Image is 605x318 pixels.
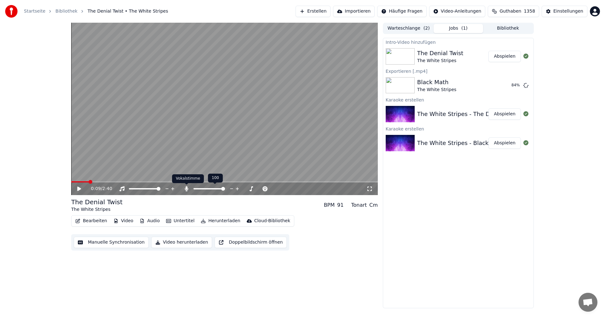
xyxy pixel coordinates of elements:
nav: breadcrumb [24,8,168,14]
div: The White Stripes [71,206,123,213]
button: Herunterladen [198,217,243,225]
button: Abspielen [488,137,521,149]
button: Importieren [333,6,375,17]
button: Video-Anleitungen [429,6,486,17]
button: Video herunterladen [151,237,212,248]
span: 0:09 [91,186,101,192]
button: Video [111,217,136,225]
button: Erstellen [296,6,331,17]
button: Untertitel [164,217,197,225]
div: The White Stripes - The Denial Twist [417,110,519,119]
span: The Denial Twist • The White Stripes [88,8,168,14]
button: Guthaben1358 [488,6,539,17]
button: Bibliothek [483,24,533,33]
button: Häufige Fragen [377,6,427,17]
button: Manuelle Synchronisation [74,237,149,248]
button: Abspielen [488,108,521,120]
a: Startseite [24,8,45,14]
div: Black Math [417,78,456,87]
div: 91 [337,201,343,209]
div: Karaoke erstellen [383,125,533,132]
div: 100 [208,174,223,182]
div: Exportieren [.mp4] [383,67,533,75]
button: Jobs [434,24,483,33]
div: Tonart [351,201,367,209]
div: The White Stripes [417,87,456,93]
button: Doppelbildschirm öffnen [215,237,287,248]
div: The White Stripes [417,58,463,64]
div: The Denial Twist [417,49,463,58]
div: The White Stripes - Black Math [417,139,504,147]
div: Einstellungen [553,8,583,14]
button: Warteschlange [384,24,434,33]
a: Bibliothek [55,8,78,14]
span: 2:40 [102,186,112,192]
div: Chat öffnen [579,293,597,312]
div: Intro-Video hinzufügen [383,38,533,46]
div: BPM [324,201,335,209]
button: Bearbeiten [73,217,110,225]
div: Cm [369,201,378,209]
span: ( 2 ) [423,25,430,32]
span: 1358 [524,8,535,14]
div: Vokalstimme [172,174,204,183]
img: youka [5,5,18,18]
button: Einstellungen [542,6,587,17]
span: Guthaben [499,8,521,14]
button: Audio [137,217,162,225]
span: ( 1 ) [461,25,468,32]
button: Abspielen [488,51,521,62]
div: Karaoke erstellen [383,96,533,103]
div: 84 % [511,83,521,88]
div: Cloud-Bibliothek [254,218,290,224]
div: The Denial Twist [71,198,123,206]
div: / [91,186,106,192]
